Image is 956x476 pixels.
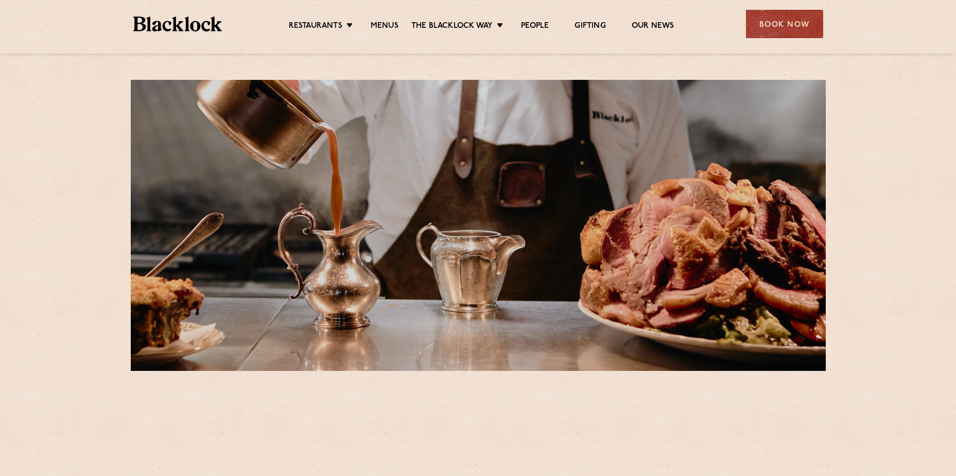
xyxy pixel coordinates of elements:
a: The Blacklock Way [411,21,493,32]
a: Menus [371,21,398,32]
img: BL_Textured_Logo-footer-cropped.svg [133,16,222,31]
a: Gifting [575,21,605,32]
a: People [521,21,549,32]
a: Our News [632,21,674,32]
div: Book Now [746,10,823,38]
a: Restaurants [289,21,342,32]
